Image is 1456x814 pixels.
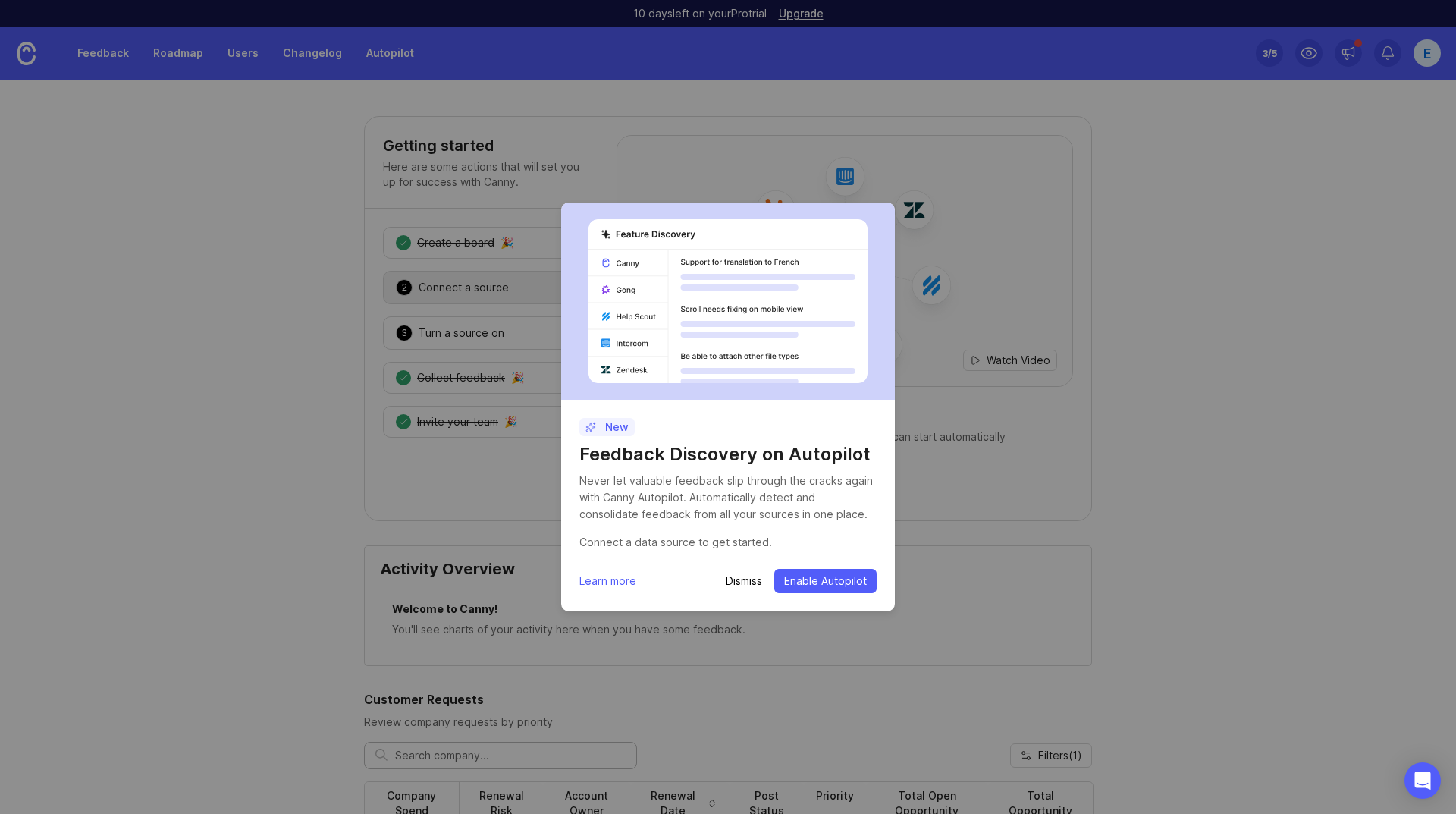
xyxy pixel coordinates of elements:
[774,569,877,593] button: Enable Autopilot
[585,420,629,435] p: New
[588,219,868,383] img: autopilot-456452bdd303029aca878276f8eef889.svg
[726,574,762,589] button: Dismiss
[579,442,877,467] h1: Feedback Discovery on Autopilot
[579,573,636,589] a: Learn more
[579,473,877,523] div: Never let valuable feedback slip through the cracks again with Canny Autopilot. Automatically det...
[784,574,867,589] span: Enable Autopilot
[579,534,877,551] div: Connect a data source to get started.
[1404,762,1441,799] div: Open Intercom Messenger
